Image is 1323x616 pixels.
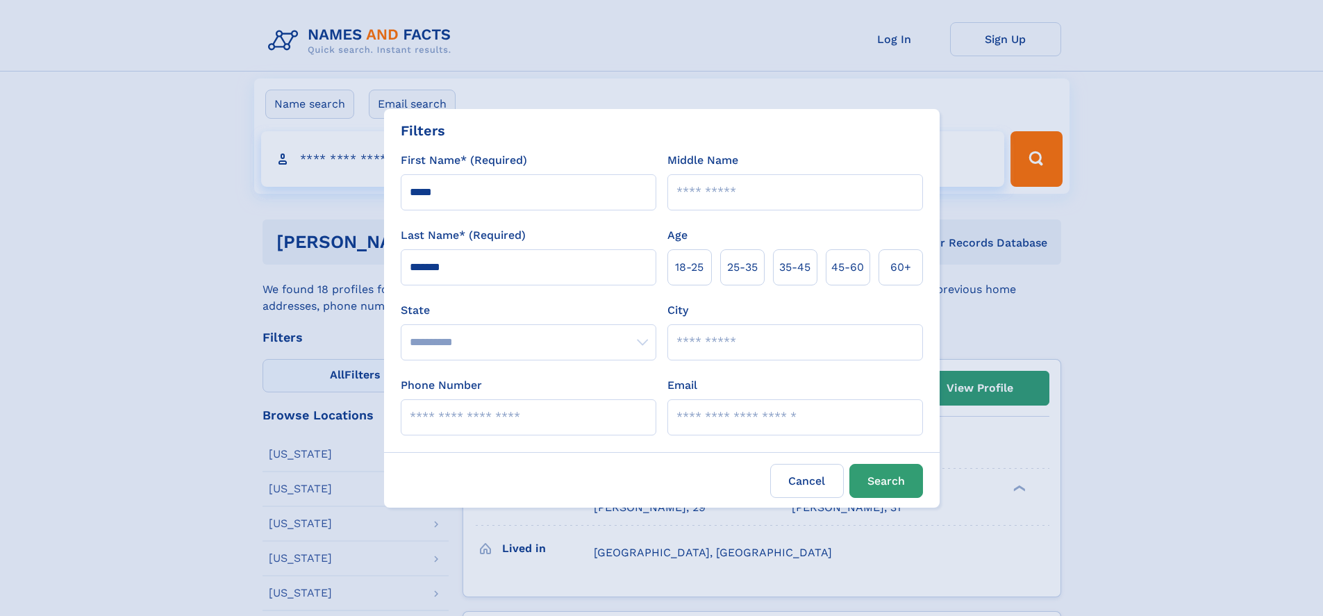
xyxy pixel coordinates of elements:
[675,259,704,276] span: 18‑25
[401,302,656,319] label: State
[667,227,688,244] label: Age
[890,259,911,276] span: 60+
[401,227,526,244] label: Last Name* (Required)
[667,302,688,319] label: City
[849,464,923,498] button: Search
[401,120,445,141] div: Filters
[667,152,738,169] label: Middle Name
[667,377,697,394] label: Email
[831,259,864,276] span: 45‑60
[401,152,527,169] label: First Name* (Required)
[779,259,810,276] span: 35‑45
[401,377,482,394] label: Phone Number
[727,259,758,276] span: 25‑35
[770,464,844,498] label: Cancel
